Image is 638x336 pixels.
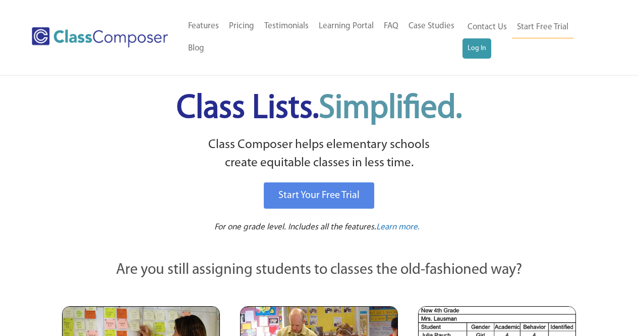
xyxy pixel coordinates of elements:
[264,182,374,209] a: Start Your Free Trial
[62,259,576,281] p: Are you still assigning students to classes the old-fashioned way?
[214,223,376,231] span: For one grade level. Includes all the features.
[259,15,314,37] a: Testimonials
[376,223,420,231] span: Learn more.
[512,16,573,39] a: Start Free Trial
[278,190,360,201] span: Start Your Free Trial
[376,221,420,234] a: Learn more.
[314,15,379,37] a: Learning Portal
[403,15,459,37] a: Case Studies
[379,15,403,37] a: FAQ
[61,136,578,173] p: Class Composer helps elementary schools create equitable classes in less time.
[224,15,259,37] a: Pricing
[319,92,462,125] span: Simplified.
[462,16,512,38] a: Contact Us
[462,16,599,59] nav: Header Menu
[32,27,168,47] img: Class Composer
[462,38,491,59] a: Log In
[177,92,462,125] span: Class Lists.
[183,15,224,37] a: Features
[183,15,462,60] nav: Header Menu
[183,37,209,60] a: Blog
